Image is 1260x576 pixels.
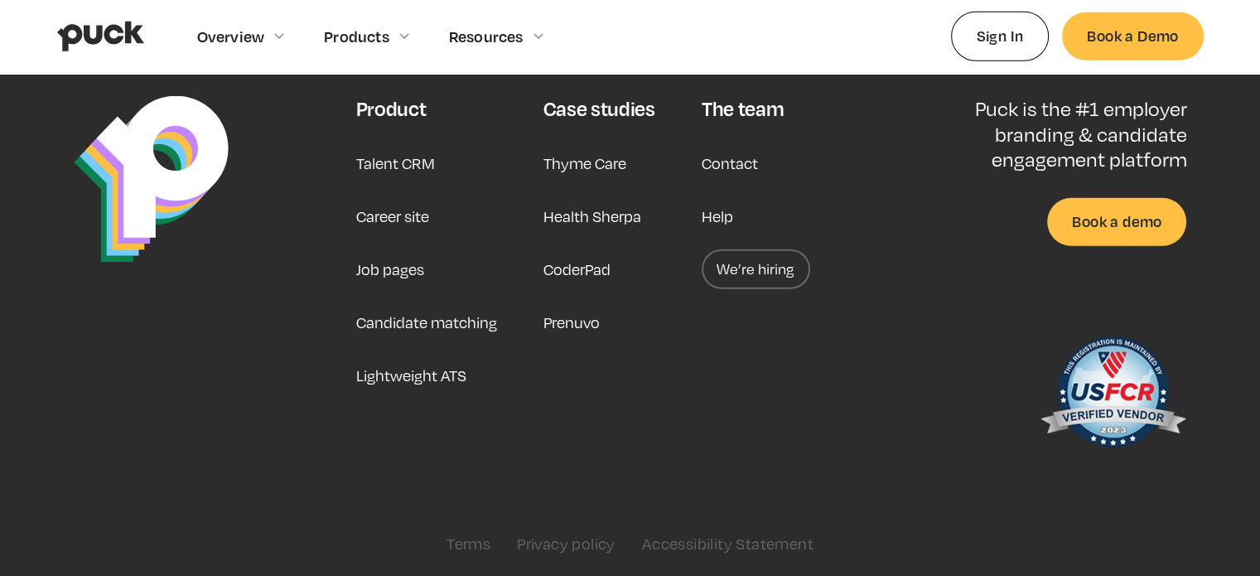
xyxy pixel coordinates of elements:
a: Book a Demo [1062,12,1203,60]
a: Lightweight ATS [355,356,466,395]
div: Overview [197,27,265,46]
a: Talent CRM [355,143,434,183]
div: The team [702,96,784,121]
div: Case studies [543,96,655,121]
a: Career site [355,196,428,236]
div: Product [355,96,426,121]
div: Products [324,27,389,46]
a: We’re hiring [702,249,810,289]
a: CoderPad [543,249,611,289]
div: Resources [449,27,524,46]
a: Accessibility Statement [642,535,813,553]
a: Prenuvo [543,303,600,342]
a: Sign In [951,12,1050,61]
img: Puck Logo [74,96,229,263]
a: Health Sherpa [543,196,641,236]
img: US Federal Contractor Registration System for Award Management Verified Vendor Seal [1039,329,1186,462]
a: Job pages [355,249,423,289]
a: Help [702,196,733,236]
p: Puck is the #1 employer branding & candidate engagement platform [920,96,1186,172]
a: Book a demo [1047,198,1186,245]
a: Candidate matching [355,303,496,342]
a: Terms [447,535,490,553]
a: Contact [702,143,758,183]
a: Thyme Care [543,143,626,183]
a: Privacy policy [517,535,616,553]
